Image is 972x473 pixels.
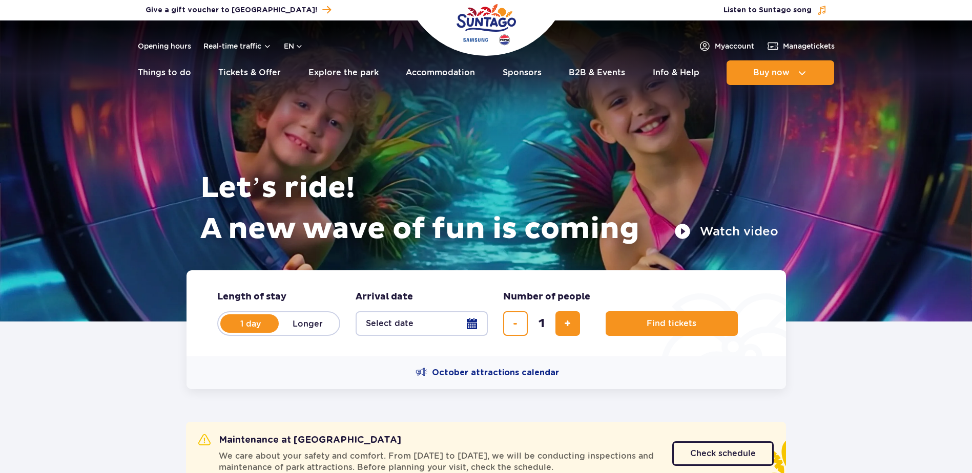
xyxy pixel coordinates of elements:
button: Buy now [727,60,834,85]
input: number of tickets [529,311,554,336]
button: Listen to Suntago song [723,5,827,15]
span: Listen to Suntago song [723,5,812,15]
button: Select date [356,311,488,336]
span: October attractions calendar [432,367,559,378]
span: Check schedule [690,449,756,458]
h1: Let’s ride! A new wave of fun is coming [200,168,778,250]
span: Buy now [753,68,790,77]
a: Opening hours [138,41,191,51]
a: Check schedule [672,441,774,466]
form: Planning your visit to Park of Poland [187,270,786,356]
span: We care about your safety and comfort. From [DATE] to [DATE], we will be conducting inspections a... [219,450,660,473]
button: Watch video [674,223,778,240]
a: Give a gift voucher to [GEOGRAPHIC_DATA]! [146,3,331,17]
a: Sponsors [503,60,542,85]
button: en [284,41,303,51]
span: My account [715,41,754,51]
span: Arrival date [356,291,413,303]
span: Manage tickets [783,41,835,51]
a: Managetickets [767,40,835,52]
a: Info & Help [653,60,699,85]
a: Tickets & Offer [218,60,281,85]
span: Number of people [503,291,590,303]
label: Longer [279,313,337,334]
span: Give a gift voucher to [GEOGRAPHIC_DATA]! [146,5,317,15]
button: Find tickets [606,311,738,336]
a: Explore the park [308,60,379,85]
h2: Maintenance at [GEOGRAPHIC_DATA] [198,434,401,446]
span: Length of stay [217,291,286,303]
button: Real-time traffic [203,42,272,50]
span: Find tickets [647,319,696,328]
label: 1 day [221,313,280,334]
button: add ticket [555,311,580,336]
a: October attractions calendar [416,367,559,379]
a: Myaccount [698,40,754,52]
a: Accommodation [406,60,475,85]
button: remove ticket [503,311,528,336]
a: B2B & Events [569,60,625,85]
a: Things to do [138,60,191,85]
